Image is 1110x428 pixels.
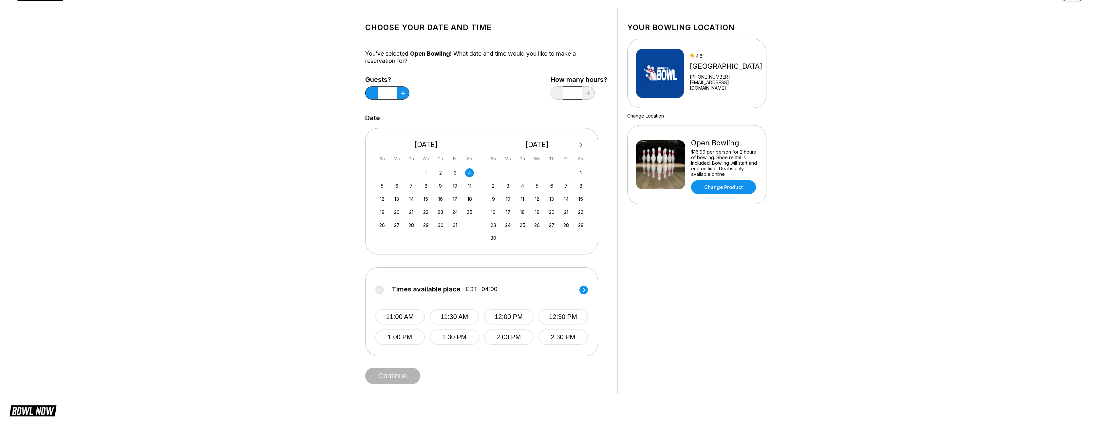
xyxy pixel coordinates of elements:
div: Choose Wednesday, November 26th, 2025 [533,221,541,230]
div: Choose Saturday, October 11th, 2025 [465,181,474,190]
div: We [422,154,430,163]
div: [GEOGRAPHIC_DATA] [690,62,763,71]
label: How many hours? [551,76,607,83]
div: Choose Thursday, October 30th, 2025 [436,221,445,230]
div: Choose Sunday, November 9th, 2025 [489,195,498,203]
div: Choose Wednesday, November 12th, 2025 [533,195,541,203]
a: [EMAIL_ADDRESS][DOMAIN_NAME] [690,80,763,91]
div: $16.99 per person for 2 hours of bowling. Shoe rental is Included. Bowling will start and end on ... [691,149,758,177]
div: Mo [392,154,401,163]
label: Guests? [365,76,409,83]
div: Choose Thursday, October 16th, 2025 [436,195,445,203]
div: Sa [465,154,474,163]
button: 2:30 PM [538,329,588,345]
div: Choose Tuesday, October 7th, 2025 [407,181,416,190]
div: Choose Thursday, October 9th, 2025 [436,181,445,190]
div: Choose Tuesday, November 25th, 2025 [518,221,527,230]
div: [DATE] [486,140,588,149]
div: Th [436,154,445,163]
span: Times available place [392,286,461,293]
div: Choose Saturday, November 29th, 2025 [576,221,585,230]
div: Choose Thursday, November 6th, 2025 [547,181,556,190]
button: 11:30 AM [430,309,479,325]
div: Choose Tuesday, November 4th, 2025 [518,181,527,190]
div: month 2025-11 [488,168,586,243]
div: Choose Friday, November 21st, 2025 [562,208,571,216]
button: 11:00 AM [375,309,425,325]
div: Choose Wednesday, October 29th, 2025 [422,221,430,230]
div: Choose Monday, November 24th, 2025 [503,221,512,230]
button: 12:00 PM [484,309,534,325]
button: Next Month [576,140,586,150]
div: Choose Saturday, November 22nd, 2025 [576,208,585,216]
div: Choose Thursday, November 27th, 2025 [547,221,556,230]
div: Choose Wednesday, October 22nd, 2025 [422,208,430,216]
h1: Your bowling location [627,23,766,32]
div: Tu [518,154,527,163]
div: Choose Sunday, November 23rd, 2025 [489,221,498,230]
div: Open Bowling [691,139,758,147]
div: Choose Thursday, October 23rd, 2025 [436,208,445,216]
div: Choose Monday, October 20th, 2025 [392,208,401,216]
div: Choose Sunday, October 19th, 2025 [378,208,386,216]
div: Choose Wednesday, November 5th, 2025 [533,181,541,190]
div: Choose Tuesday, October 14th, 2025 [407,195,416,203]
div: Choose Thursday, November 13th, 2025 [547,195,556,203]
div: Choose Friday, October 31st, 2025 [451,221,460,230]
button: 1:30 PM [430,329,479,345]
div: Choose Thursday, November 20th, 2025 [547,208,556,216]
div: Choose Tuesday, November 18th, 2025 [518,208,527,216]
div: Choose Sunday, November 2nd, 2025 [489,181,498,190]
div: Choose Wednesday, November 19th, 2025 [533,208,541,216]
button: 1:00 PM [375,329,425,345]
div: You’ve selected ! What date and time would you like to make a reservation for? [365,50,607,65]
div: Choose Sunday, November 16th, 2025 [489,208,498,216]
div: Choose Tuesday, November 11th, 2025 [518,195,527,203]
div: Choose Saturday, November 8th, 2025 [576,181,585,190]
a: Change Location [627,113,664,119]
div: Tu [407,154,416,163]
div: Choose Monday, November 3rd, 2025 [503,181,512,190]
span: EDT -04:00 [465,286,498,293]
div: Choose Tuesday, October 21st, 2025 [407,208,416,216]
div: Choose Monday, October 13th, 2025 [392,195,401,203]
div: Su [378,154,386,163]
div: Fr [562,154,571,163]
div: Choose Friday, October 17th, 2025 [451,195,460,203]
div: Choose Tuesday, October 28th, 2025 [407,221,416,230]
div: Choose Friday, October 10th, 2025 [451,181,460,190]
div: Choose Wednesday, October 8th, 2025 [422,181,430,190]
div: Mo [503,154,512,163]
div: Th [547,154,556,163]
label: Date [365,114,380,121]
div: Choose Saturday, October 4th, 2025 [465,168,474,177]
div: Choose Monday, October 6th, 2025 [392,181,401,190]
button: 2:00 PM [484,329,534,345]
div: Choose Sunday, October 5th, 2025 [378,181,386,190]
div: Choose Friday, November 28th, 2025 [562,221,571,230]
h1: Choose your Date and time [365,23,607,32]
img: Open Bowling [636,140,685,189]
div: We [533,154,541,163]
div: Choose Monday, November 10th, 2025 [503,195,512,203]
div: Choose Saturday, October 18th, 2025 [465,195,474,203]
div: Choose Saturday, November 1st, 2025 [576,168,585,177]
div: Not available Wednesday, October 1st, 2025 [422,168,430,177]
div: [DATE] [375,140,477,149]
div: Choose Monday, October 27th, 2025 [392,221,401,230]
div: Choose Wednesday, October 15th, 2025 [422,195,430,203]
div: Choose Friday, October 24th, 2025 [451,208,460,216]
span: Open Bowling [410,50,450,57]
div: Choose Saturday, October 25th, 2025 [465,208,474,216]
button: 12:30 PM [538,309,588,325]
div: Choose Thursday, October 2nd, 2025 [436,168,445,177]
div: Choose Friday, November 14th, 2025 [562,195,571,203]
div: Choose Friday, November 7th, 2025 [562,181,571,190]
div: Choose Sunday, October 12th, 2025 [378,195,386,203]
img: Batavia Bowl [636,49,684,98]
div: [PHONE_NUMBER] [690,74,763,80]
div: Fr [451,154,460,163]
div: month 2025-10 [377,168,475,230]
div: Choose Sunday, October 26th, 2025 [378,221,386,230]
div: 4.8 [690,53,763,59]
